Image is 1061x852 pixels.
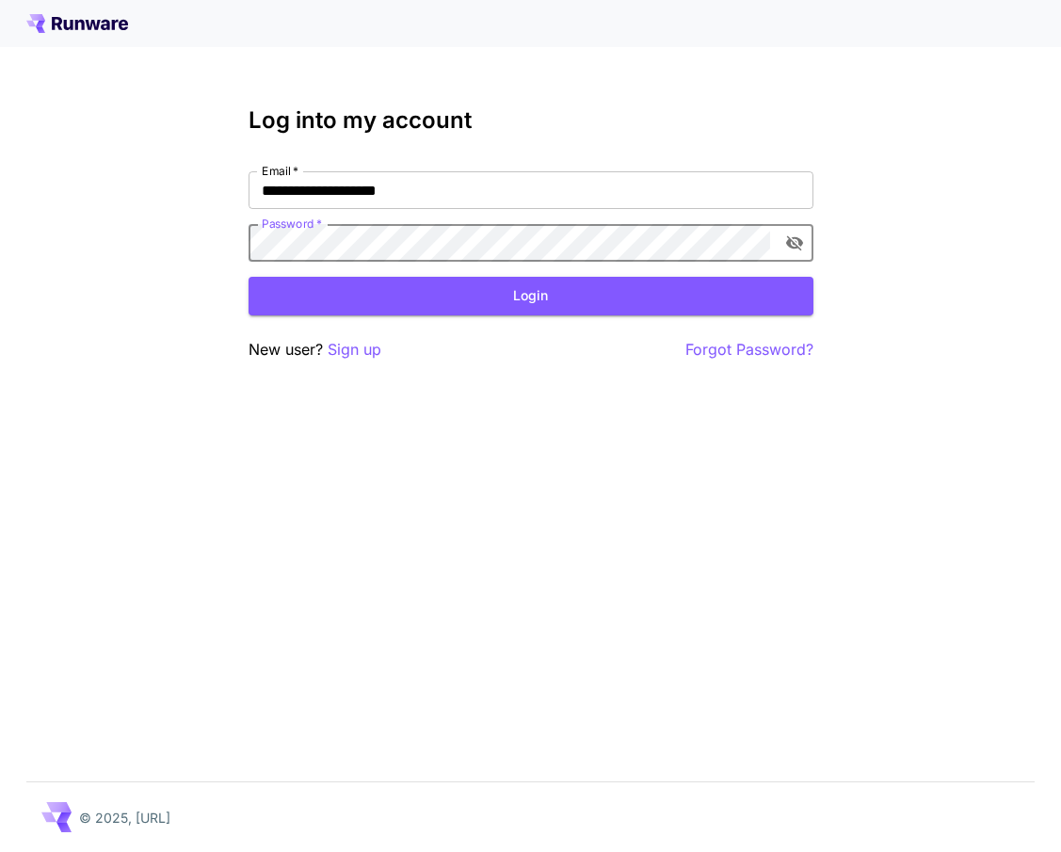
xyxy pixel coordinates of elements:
h3: Log into my account [249,107,813,134]
button: toggle password visibility [778,226,812,260]
p: © 2025, [URL] [79,808,170,828]
label: Email [262,163,298,179]
button: Sign up [328,338,381,362]
button: Login [249,277,813,315]
p: New user? [249,338,381,362]
label: Password [262,216,322,232]
button: Forgot Password? [685,338,813,362]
